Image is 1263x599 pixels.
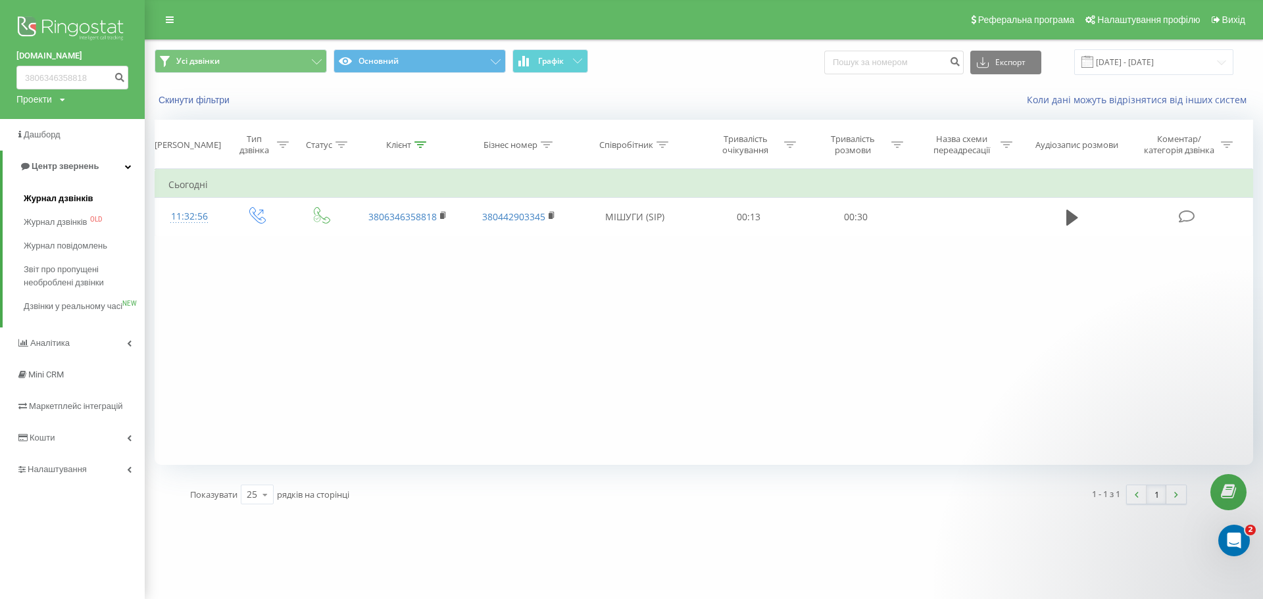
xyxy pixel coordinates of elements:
a: Коли дані можуть відрізнятися від інших систем [1027,93,1253,106]
font: NEW [122,300,137,307]
font: 2 [1248,525,1253,534]
font: Скинути фільтри [159,95,230,105]
font: Основний [359,55,399,66]
font: Тип дзвінка [239,133,269,156]
font: 00:30 [844,210,868,223]
font: Клієнт [386,139,411,151]
font: Експорт [995,57,1026,68]
font: Маркетплейс інтеграцій [29,401,123,411]
font: Налаштування профілю [1097,14,1200,25]
font: Коментар/категорія дзвінка [1144,133,1214,156]
button: Графік [512,49,588,73]
font: рядків на сторінці [277,489,349,500]
iframe: Intercom live chat [1218,525,1250,556]
font: Реферальна програма [978,14,1075,25]
a: Звіт про пропущені необроблені дзвінки [24,258,145,295]
img: Ringostat logo [16,13,128,46]
input: Пошук за номером [824,51,964,74]
a: Журнал дзвінківOLD [24,210,145,234]
font: Центр звернень [32,161,99,171]
font: МІШУГИ (SIP) [605,210,664,223]
font: Вихід [1222,14,1245,25]
font: OLD [90,216,102,223]
font: Аналітика [30,338,70,348]
font: 11:32:56 [171,210,208,222]
font: Статус [306,139,332,151]
font: Mini CRM [28,370,64,379]
font: Показувати [190,489,237,500]
a: Центр звернень [3,151,145,182]
font: 00:13 [737,210,760,223]
font: [DOMAIN_NAME] [16,51,82,60]
a: Журнал дзвінків [24,187,145,210]
button: Основний [334,49,506,73]
font: Журнал дзвінків [24,217,87,227]
font: Журнал повідомлень [24,241,107,251]
a: [DOMAIN_NAME] [16,49,128,62]
font: Назва схеми переадресації [933,133,990,156]
font: 1 - 1 з 1 [1092,488,1120,500]
a: 3806346358818 [368,210,437,223]
button: Скинути фільтри [155,94,236,106]
font: Дзвінки у реальному часі [24,301,122,311]
font: [PERSON_NAME] [155,139,221,151]
font: Аудіозапис розмови [1035,139,1118,151]
a: Дзвінки у реальному часіNEW [24,295,145,318]
font: 1 [1154,489,1159,500]
font: Налаштування [28,464,87,474]
input: Пошук за номером [16,66,128,89]
a: Журнал повідомлень [24,234,145,258]
font: Тривалість розмови [831,133,875,156]
font: Тривалість очікування [722,133,768,156]
font: Графік [538,55,564,66]
font: Журнал дзвінків [24,193,93,203]
button: Експорт [970,51,1041,74]
font: Звіт про пропущені необроблені дзвінки [24,264,104,287]
font: Бізнес номер [483,139,537,151]
font: Коли дані можуть відрізнятися від інших систем [1027,93,1247,106]
font: 25 [247,488,257,500]
a: 380442903345 [482,210,545,223]
font: Співробітник [599,139,653,151]
button: Усі дзвінки [155,49,327,73]
font: Сьогодні [168,178,208,191]
font: Кошти [30,433,55,443]
font: Проекти [16,94,52,105]
font: Дашборд [24,130,61,139]
font: Усі дзвінки [176,55,220,66]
